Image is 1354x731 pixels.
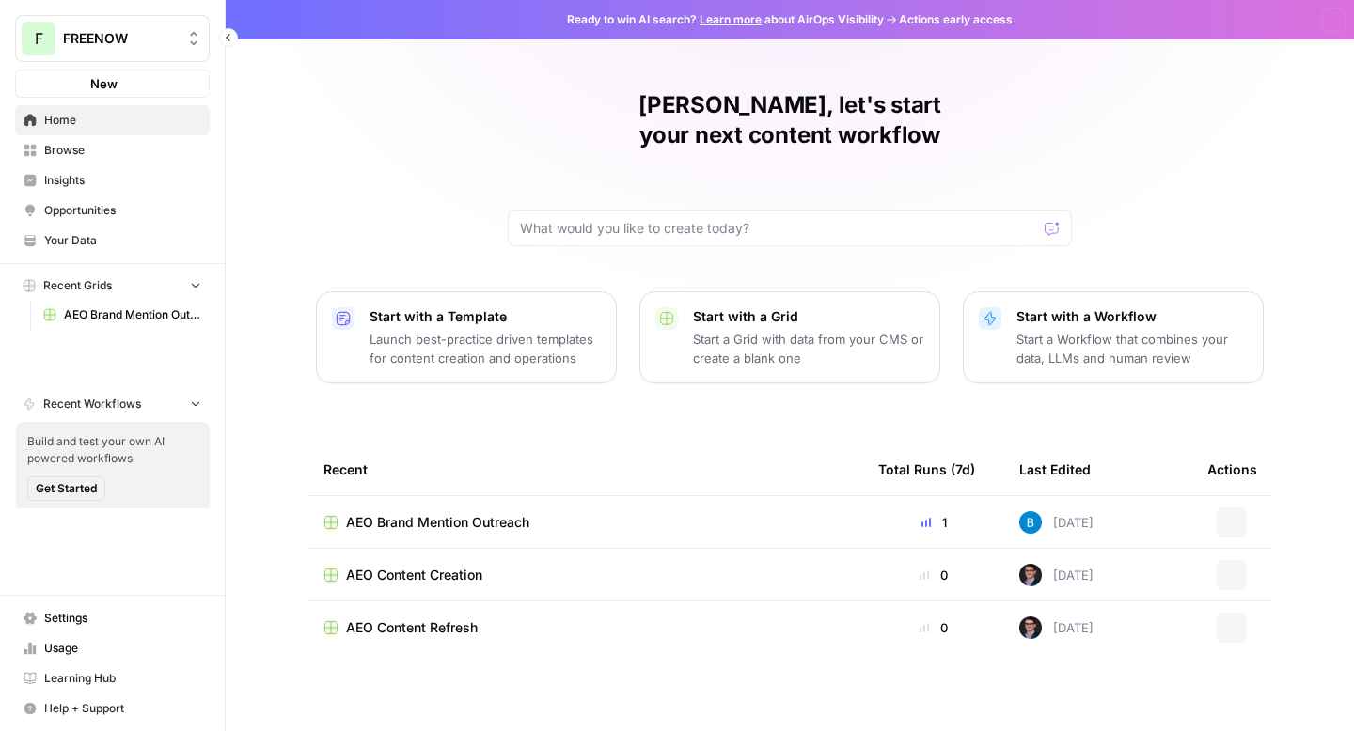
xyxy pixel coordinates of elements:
span: Build and test your own AI powered workflows [27,433,198,467]
button: Start with a TemplateLaunch best-practice driven templates for content creation and operations [316,291,617,383]
p: Launch best-practice driven templates for content creation and operations [370,330,601,367]
span: Your Data [44,232,201,249]
span: AEO Content Creation [346,566,482,584]
a: Learn more [700,12,762,26]
span: Recent Grids [43,277,112,294]
a: Learning Hub [15,663,210,693]
p: Start a Workflow that combines your data, LLMs and human review [1016,330,1248,367]
span: Browse [44,142,201,159]
div: [DATE] [1019,511,1094,534]
p: Start with a Grid [693,307,924,326]
span: Settings [44,610,201,627]
button: Get Started [27,476,105,501]
span: Opportunities [44,202,201,219]
span: New [90,74,118,93]
button: Recent Grids [15,272,210,300]
span: Insights [44,172,201,189]
div: [DATE] [1019,616,1094,639]
input: What would you like to create today? [520,219,1037,238]
a: Browse [15,135,210,165]
span: Ready to win AI search? about AirOps Visibility [567,11,884,28]
button: Workspace: FREENOW [15,15,210,62]
span: Get Started [36,480,97,497]
a: Usage [15,633,210,663]
div: 1 [878,513,989,532]
span: Actions early access [899,11,1013,28]
div: Actions [1207,443,1257,495]
span: F [35,27,43,50]
a: Home [15,105,210,135]
span: Learning Hub [44,670,201,687]
span: AEO Content Refresh [346,618,478,637]
button: Recent Workflows [15,390,210,418]
div: [DATE] [1019,564,1094,586]
button: Start with a GridStart a Grid with data from your CMS or create a blank one [639,291,940,383]
div: Total Runs (7d) [878,443,975,495]
a: AEO Content Creation [323,566,848,584]
span: Home [44,112,201,129]
p: Start with a Workflow [1016,307,1248,326]
div: 0 [878,618,989,637]
a: AEO Brand Mention Outreach [35,300,210,330]
img: ldmwv53b2lcy2toudj0k1c5n5o6j [1019,564,1042,586]
h1: [PERSON_NAME], let's start your next content workflow [508,90,1072,150]
a: Opportunities [15,195,210,226]
div: Last Edited [1019,443,1091,495]
a: Insights [15,165,210,195]
div: 0 [878,566,989,584]
img: fthakb9n8l24dqvhobpd2f1zy5fp [1019,511,1042,534]
button: New [15,70,210,98]
span: Usage [44,640,201,657]
p: Start with a Template [370,307,601,326]
a: Your Data [15,226,210,256]
button: Start with a WorkflowStart a Workflow that combines your data, LLMs and human review [963,291,1264,383]
span: AEO Brand Mention Outreach [64,306,201,323]
a: AEO Content Refresh [323,618,848,637]
span: Recent Workflows [43,396,141,412]
img: ldmwv53b2lcy2toudj0k1c5n5o6j [1019,616,1042,639]
span: Help + Support [44,700,201,717]
span: FREENOW [63,29,177,48]
button: Help + Support [15,693,210,723]
div: Recent [323,443,848,495]
span: AEO Brand Mention Outreach [346,513,529,532]
a: AEO Brand Mention Outreach [323,513,848,532]
p: Start a Grid with data from your CMS or create a blank one [693,330,924,367]
a: Settings [15,603,210,633]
